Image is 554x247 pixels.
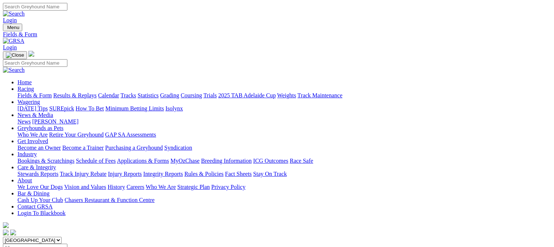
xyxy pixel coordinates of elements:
[17,86,34,92] a: Racing
[3,31,551,38] a: Fields & Form
[17,112,53,118] a: News & Media
[107,184,125,190] a: History
[17,105,551,112] div: Wagering
[17,118,551,125] div: News & Media
[3,3,67,11] input: Search
[17,99,40,105] a: Wagering
[253,158,288,164] a: ICG Outcomes
[146,184,176,190] a: Who We Are
[98,92,119,98] a: Calendar
[6,52,24,58] img: Close
[3,67,25,73] img: Search
[17,171,551,177] div: Care & Integrity
[17,92,52,98] a: Fields & Form
[3,17,17,23] a: Login
[165,105,183,112] a: Isolynx
[143,171,183,177] a: Integrity Reports
[17,158,551,164] div: Industry
[121,92,136,98] a: Tracks
[3,38,24,44] img: GRSA
[17,125,63,131] a: Greyhounds as Pets
[3,44,17,50] a: Login
[17,79,32,85] a: Home
[3,24,22,31] button: Toggle navigation
[49,105,74,112] a: SUREpick
[17,184,551,190] div: About
[160,92,179,98] a: Grading
[17,177,32,183] a: About
[117,158,169,164] a: Applications & Forms
[62,145,104,151] a: Become a Trainer
[218,92,276,98] a: 2025 TAB Adelaide Cup
[164,145,192,151] a: Syndication
[253,171,287,177] a: Stay On Track
[49,131,104,138] a: Retire Your Greyhound
[105,131,156,138] a: GAP SA Assessments
[17,197,551,203] div: Bar & Dining
[10,230,16,235] img: twitter.svg
[177,184,210,190] a: Strategic Plan
[17,164,56,170] a: Care & Integrity
[17,118,31,125] a: News
[17,131,551,138] div: Greyhounds as Pets
[17,197,63,203] a: Cash Up Your Club
[201,158,252,164] a: Breeding Information
[17,105,48,112] a: [DATE] Tips
[3,59,67,67] input: Search
[17,145,61,151] a: Become an Owner
[211,184,245,190] a: Privacy Policy
[17,190,50,197] a: Bar & Dining
[28,51,34,57] img: logo-grsa-white.png
[138,92,159,98] a: Statistics
[3,11,25,17] img: Search
[76,158,115,164] a: Schedule of Fees
[203,92,217,98] a: Trials
[105,145,163,151] a: Purchasing a Greyhound
[32,118,78,125] a: [PERSON_NAME]
[290,158,313,164] a: Race Safe
[17,145,551,151] div: Get Involved
[3,222,9,228] img: logo-grsa-white.png
[298,92,342,98] a: Track Maintenance
[126,184,144,190] a: Careers
[17,151,37,157] a: Industry
[17,131,48,138] a: Who We Are
[105,105,164,112] a: Minimum Betting Limits
[17,203,52,210] a: Contact GRSA
[108,171,142,177] a: Injury Reports
[184,171,224,177] a: Rules & Policies
[17,184,63,190] a: We Love Our Dogs
[17,210,66,216] a: Login To Blackbook
[170,158,200,164] a: MyOzChase
[76,105,104,112] a: How To Bet
[60,171,106,177] a: Track Injury Rebate
[53,92,97,98] a: Results & Replays
[17,158,74,164] a: Bookings & Scratchings
[17,92,551,99] div: Racing
[3,51,27,59] button: Toggle navigation
[225,171,252,177] a: Fact Sheets
[7,25,19,30] span: Menu
[17,138,48,144] a: Get Involved
[17,171,58,177] a: Stewards Reports
[181,92,202,98] a: Coursing
[64,184,106,190] a: Vision and Values
[277,92,296,98] a: Weights
[64,197,154,203] a: Chasers Restaurant & Function Centre
[3,230,9,235] img: facebook.svg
